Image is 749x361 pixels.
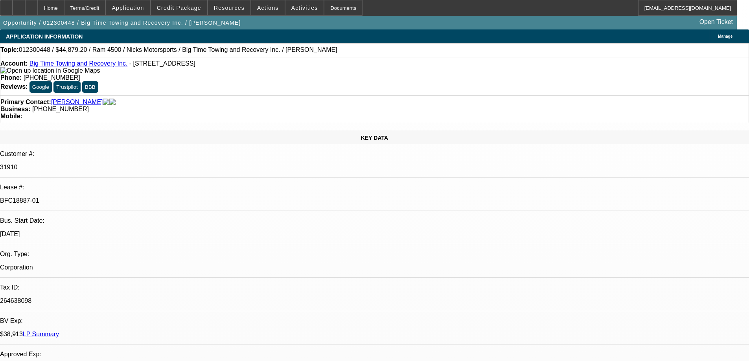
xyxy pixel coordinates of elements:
[0,106,30,112] strong: Business:
[0,60,28,67] strong: Account:
[29,81,52,93] button: Google
[109,99,116,106] img: linkedin-icon.png
[19,46,337,53] span: 012300448 / $44,879.20 / Ram 4500 / Nicks Motorsports / Big Time Towing and Recovery Inc. / [PERS...
[23,331,59,337] a: LP Summary
[53,81,80,93] button: Trustpilot
[0,83,28,90] strong: Reviews:
[151,0,207,15] button: Credit Package
[291,5,318,11] span: Activities
[157,5,201,11] span: Credit Package
[3,20,241,26] span: Opportunity / 012300448 / Big Time Towing and Recovery Inc. / [PERSON_NAME]
[6,33,83,40] span: APPLICATION INFORMATION
[361,135,388,141] span: KEY DATA
[82,81,98,93] button: BBB
[24,74,80,81] span: [PHONE_NUMBER]
[214,5,245,11] span: Resources
[112,5,144,11] span: Application
[32,106,89,112] span: [PHONE_NUMBER]
[0,113,22,119] strong: Mobile:
[696,15,736,29] a: Open Ticket
[718,34,732,38] span: Manage
[0,74,22,81] strong: Phone:
[51,99,103,106] a: [PERSON_NAME]
[257,5,279,11] span: Actions
[208,0,250,15] button: Resources
[0,99,51,106] strong: Primary Contact:
[29,60,128,67] a: Big Time Towing and Recovery Inc.
[251,0,285,15] button: Actions
[0,67,100,74] a: View Google Maps
[0,46,19,53] strong: Topic:
[103,99,109,106] img: facebook-icon.png
[0,67,100,74] img: Open up location in Google Maps
[106,0,150,15] button: Application
[285,0,324,15] button: Activities
[129,60,195,67] span: - [STREET_ADDRESS]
